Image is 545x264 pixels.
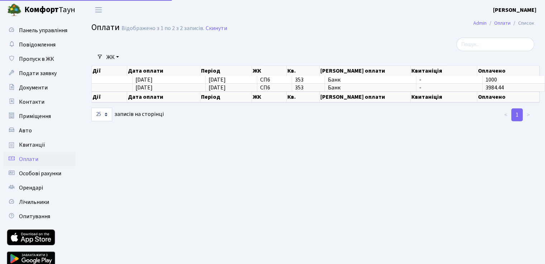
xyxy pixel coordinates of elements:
th: Кв. [287,92,320,102]
span: СП6 [260,85,289,91]
span: [DATE] [135,84,153,92]
span: 353 [295,85,322,91]
a: Скинути [206,25,227,32]
label: записів на сторінці [91,108,164,121]
a: Документи [4,80,75,95]
a: Опитування [4,209,75,224]
span: [DATE] [209,84,226,92]
a: Повідомлення [4,38,75,52]
th: [PERSON_NAME] оплати [320,92,411,102]
a: Admin [473,19,487,27]
a: Авто [4,123,75,138]
a: Оплати [494,19,511,27]
span: Пропуск в ЖК [19,55,54,63]
th: Період [200,92,252,102]
span: Опитування [19,212,50,220]
span: Контакти [19,98,44,106]
span: СП6 [260,77,289,83]
span: Документи [19,84,48,92]
th: Період [200,66,252,76]
span: Квитанції [19,141,45,149]
button: Переключити навігацію [90,4,107,16]
span: Особові рахунки [19,170,61,177]
th: Квитаніція [411,66,477,76]
span: Повідомлення [19,41,56,49]
a: Панель управління [4,23,75,38]
span: [DATE] [135,76,153,84]
span: Приміщення [19,112,51,120]
th: ЖК [252,92,287,102]
a: ЖК [104,51,122,63]
a: Орендарі [4,181,75,195]
a: Подати заявку [4,66,75,80]
div: Відображено з 1 по 2 з 2 записів. [121,25,204,32]
a: Пропуск в ЖК [4,52,75,66]
th: Оплачено [477,92,540,102]
th: Дата оплати [127,92,200,102]
a: Особові рахунки [4,166,75,181]
th: Дії [92,66,127,76]
th: [PERSON_NAME] оплати [320,66,411,76]
span: 353 [295,77,322,83]
span: Таун [24,4,75,16]
span: 1000 [486,76,497,84]
th: Квитаніція [411,92,477,102]
span: - [419,85,479,91]
a: Приміщення [4,109,75,123]
span: Оплати [91,21,120,34]
span: Панель управління [19,26,67,34]
span: Оплати [19,155,38,163]
th: Дії [92,92,127,102]
li: Список [511,19,534,27]
a: Квитанції [4,138,75,152]
input: Пошук... [456,38,534,51]
th: Кв. [287,66,320,76]
b: Комфорт [24,4,59,15]
img: logo.png [7,3,21,17]
span: 3984.44 [486,84,504,92]
a: Оплати [4,152,75,166]
nav: breadcrumb [463,16,545,31]
a: Лічильники [4,195,75,209]
span: Банк [328,85,413,91]
select: записів на сторінці [91,108,112,121]
span: Лічильники [19,198,49,206]
a: Контакти [4,95,75,109]
th: ЖК [252,66,287,76]
span: - [419,77,479,83]
a: 1 [511,108,523,121]
span: Орендарі [19,184,43,192]
th: Дата оплати [127,66,200,76]
span: Авто [19,127,32,135]
span: Подати заявку [19,69,57,77]
th: Оплачено [477,66,540,76]
span: [DATE] [209,76,226,84]
span: Банк [328,77,413,83]
a: [PERSON_NAME] [493,6,536,14]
